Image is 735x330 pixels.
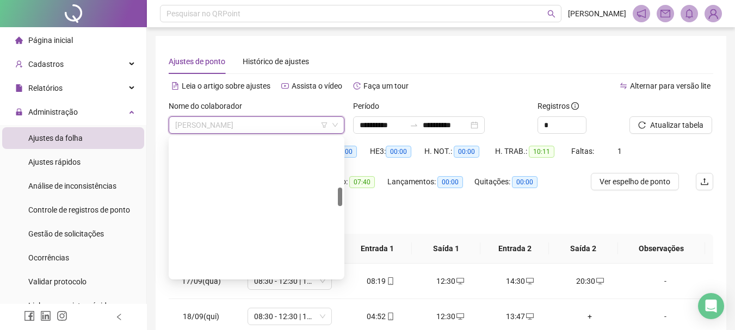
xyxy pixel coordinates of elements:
span: mobile [386,313,394,320]
span: Validar protocolo [28,277,87,286]
span: Histórico de ajustes [243,57,309,66]
span: Página inicial [28,36,73,45]
span: Cadastros [28,60,64,69]
span: Análise de inconsistências [28,182,116,190]
div: HE 3: [370,145,424,158]
span: Alternar para versão lite [630,82,711,90]
span: 10:11 [529,146,554,158]
span: 18/09(qui) [183,312,219,321]
th: Entrada 2 [480,234,549,264]
span: Ajustes de ponto [169,57,225,66]
span: to [410,121,418,129]
span: youtube [281,82,289,90]
span: Registros [538,100,579,112]
span: desktop [525,277,534,285]
span: 08:30 - 12:30 | 14:30 - 18:30 [254,308,325,325]
div: H. TRAB.: [495,145,571,158]
span: Ver espelho de ponto [600,176,670,188]
span: 08:30 - 12:30 | 14:30 - 18:30 [254,273,325,289]
th: Observações [618,234,705,264]
div: 14:30 [494,275,546,287]
span: lock [15,108,23,116]
span: Atualizar tabela [650,119,703,131]
span: [PERSON_NAME] [568,8,626,20]
span: Assista o vídeo [292,82,342,90]
span: 00:00 [454,146,479,158]
span: swap [620,82,627,90]
th: Saída 1 [412,234,480,264]
button: Atualizar tabela [629,116,712,134]
span: home [15,36,23,44]
span: facebook [24,310,35,321]
span: 00:00 [386,146,411,158]
span: Faltas: [571,147,596,155]
div: Quitações: [474,176,551,188]
span: history [353,82,361,90]
span: Gestão de solicitações [28,229,104,238]
span: reload [638,121,646,129]
span: instagram [57,310,67,321]
span: search [547,10,555,18]
div: 04:52 [355,310,407,322]
span: mobile [386,277,394,285]
div: H. NOT.: [424,145,495,158]
div: 13:47 [494,310,546,322]
span: Ajustes rápidos [28,158,81,166]
div: 20:30 [564,275,616,287]
span: Controle de registros de ponto [28,206,130,214]
span: Faça um tour [363,82,409,90]
span: desktop [595,277,604,285]
span: 07:40 [349,176,375,188]
span: Leia o artigo sobre ajustes [182,82,270,90]
div: 12:30 [424,310,477,322]
div: - [633,275,697,287]
span: info-circle [571,102,579,110]
span: Observações [627,242,696,254]
span: desktop [455,277,464,285]
span: Ajustes da folha [28,134,83,142]
span: user-add [15,60,23,68]
span: 17/09(qua) [182,277,221,285]
span: filter [321,122,328,128]
span: file [15,84,23,92]
div: - [633,310,697,322]
span: Link para registro rápido [28,301,111,310]
div: Open Intercom Messenger [698,293,724,319]
span: desktop [525,313,534,320]
span: swap-right [410,121,418,129]
button: Ver espelho de ponto [591,173,679,190]
span: upload [700,177,709,186]
div: + [564,310,616,322]
span: left [115,313,123,321]
img: 94179 [705,5,721,22]
span: Ocorrências [28,253,69,262]
span: 00:00 [512,176,538,188]
label: Nome do colaborador [169,100,249,112]
th: Entrada 1 [343,234,412,264]
div: 12:30 [424,275,477,287]
label: Período [353,100,386,112]
div: Lançamentos: [387,176,474,188]
span: mail [660,9,670,18]
span: 1 [617,147,622,155]
div: 08:19 [355,275,407,287]
th: Saída 2 [549,234,617,264]
span: linkedin [40,310,51,321]
span: bell [684,9,694,18]
span: file-text [171,82,179,90]
span: down [332,122,338,128]
span: Administração [28,108,78,116]
span: Relatórios [28,84,63,92]
span: JEFFERSON DA SILVA MATIAS [175,117,338,133]
span: 00:00 [437,176,463,188]
span: notification [637,9,646,18]
span: desktop [455,313,464,320]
